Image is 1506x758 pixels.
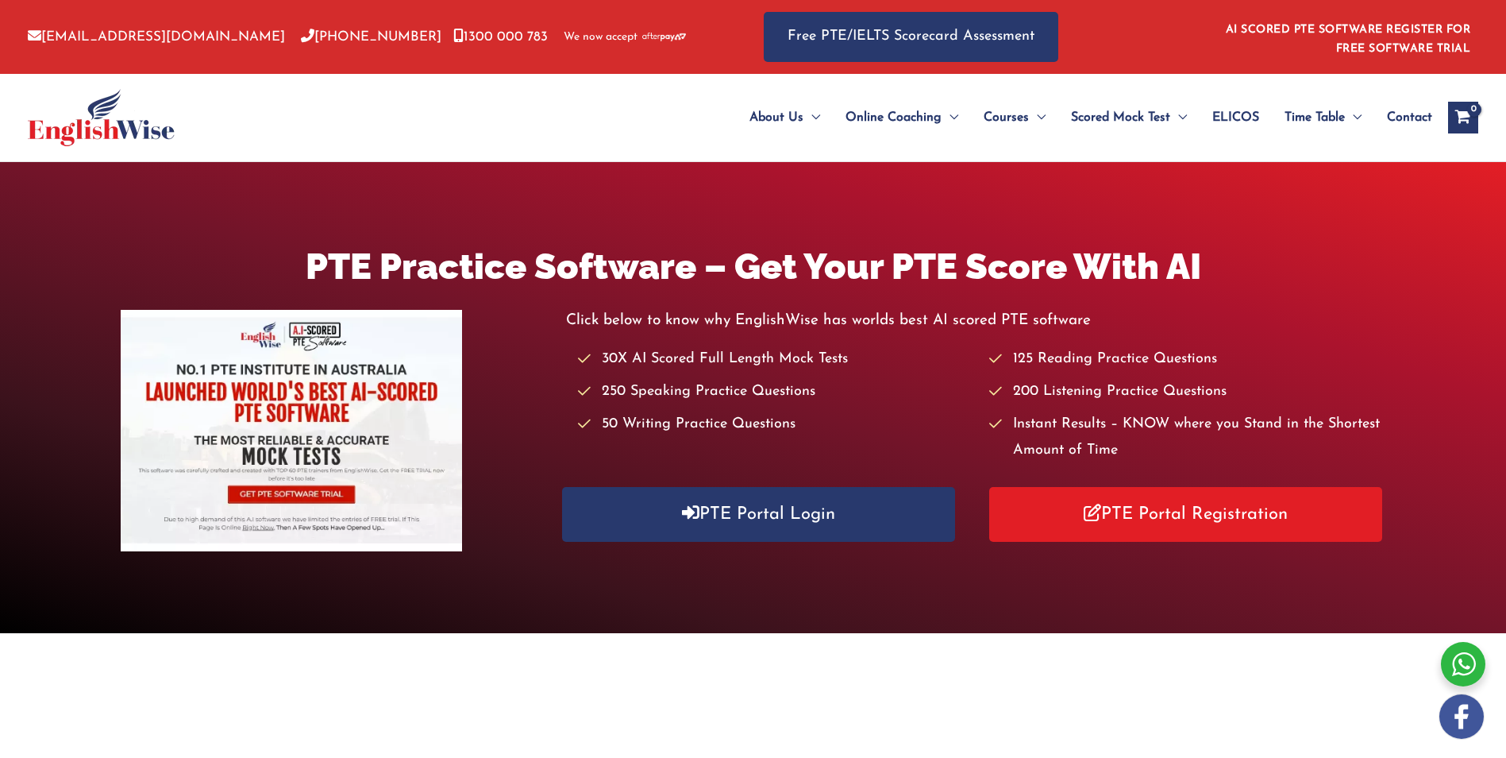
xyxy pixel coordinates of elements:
[989,346,1385,373] li: 125 Reading Practice Questions
[1058,90,1200,145] a: Scored Mock TestMenu Toggle
[1170,90,1187,145] span: Menu Toggle
[989,487,1383,542] a: PTE Portal Registration
[562,487,956,542] a: PTE Portal Login
[453,30,548,44] a: 1300 000 783
[578,379,974,405] li: 250 Speaking Practice Questions
[942,90,958,145] span: Menu Toggle
[1387,90,1432,145] span: Contact
[845,90,942,145] span: Online Coaching
[28,89,175,146] img: cropped-ew-logo
[749,90,803,145] span: About Us
[1029,90,1046,145] span: Menu Toggle
[564,29,637,45] span: We now accept
[1345,90,1362,145] span: Menu Toggle
[971,90,1058,145] a: CoursesMenu Toggle
[1374,90,1432,145] a: Contact
[1212,90,1259,145] span: ELICOS
[301,30,441,44] a: [PHONE_NUMBER]
[1439,694,1484,739] img: white-facebook.png
[1448,102,1478,133] a: View Shopping Cart, empty
[764,12,1058,62] a: Free PTE/IELTS Scorecard Assessment
[989,379,1385,405] li: 200 Listening Practice Questions
[121,242,1385,292] h1: PTE Practice Software – Get Your PTE Score With AI
[989,412,1385,465] li: Instant Results – KNOW where you Stand in the Shortest Amount of Time
[642,33,686,41] img: Afterpay-Logo
[1272,90,1374,145] a: Time TableMenu Toggle
[833,90,971,145] a: Online CoachingMenu Toggle
[803,90,820,145] span: Menu Toggle
[578,346,974,373] li: 30X AI Scored Full Length Mock Tests
[1226,24,1471,55] a: AI SCORED PTE SOFTWARE REGISTER FOR FREE SOFTWARE TRIAL
[121,310,462,551] img: pte-institute-main
[737,90,833,145] a: About UsMenu Toggle
[566,307,1385,334] p: Click below to know why EnglishWise has worlds best AI scored PTE software
[1200,90,1272,145] a: ELICOS
[711,90,1432,145] nav: Site Navigation: Main Menu
[28,30,285,44] a: [EMAIL_ADDRESS][DOMAIN_NAME]
[1216,11,1478,63] aside: Header Widget 1
[1285,90,1345,145] span: Time Table
[1071,90,1170,145] span: Scored Mock Test
[984,90,1029,145] span: Courses
[578,412,974,438] li: 50 Writing Practice Questions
